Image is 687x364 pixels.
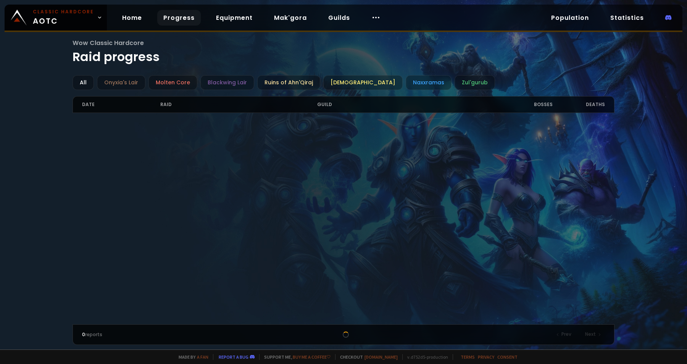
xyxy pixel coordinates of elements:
[257,75,320,90] div: Ruins of Ahn'Qiraj
[73,38,615,48] span: Wow Classic Hardcore
[219,354,248,360] a: Report a bug
[160,97,317,113] div: Raid
[545,10,595,26] a: Population
[5,5,107,31] a: Classic HardcoreAOTC
[455,75,495,90] div: Zul'gurub
[116,10,148,26] a: Home
[82,97,161,113] div: Date
[33,8,94,27] span: AOTC
[581,329,605,340] div: Next
[604,10,650,26] a: Statistics
[293,354,331,360] a: Buy me a coffee
[402,354,448,360] span: v. d752d5 - production
[259,354,331,360] span: Support me,
[553,97,605,113] div: Deaths
[82,331,85,338] span: 0
[364,354,398,360] a: [DOMAIN_NAME]
[268,10,313,26] a: Mak'gora
[97,75,145,90] div: Onyxia's Lair
[335,354,398,360] span: Checkout
[148,75,197,90] div: Molten Core
[200,75,254,90] div: Blackwing Lair
[174,354,208,360] span: Made by
[317,97,500,113] div: Guild
[322,10,356,26] a: Guilds
[33,8,94,15] small: Classic Hardcore
[197,354,208,360] a: a fan
[406,75,452,90] div: Naxxramas
[497,354,518,360] a: Consent
[500,97,553,113] div: Bosses
[461,354,475,360] a: Terms
[73,75,94,90] div: All
[210,10,259,26] a: Equipment
[157,10,201,26] a: Progress
[552,329,576,340] div: Prev
[323,75,403,90] div: [DEMOGRAPHIC_DATA]
[82,331,213,338] div: reports
[478,354,494,360] a: Privacy
[73,38,615,66] h1: Raid progress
